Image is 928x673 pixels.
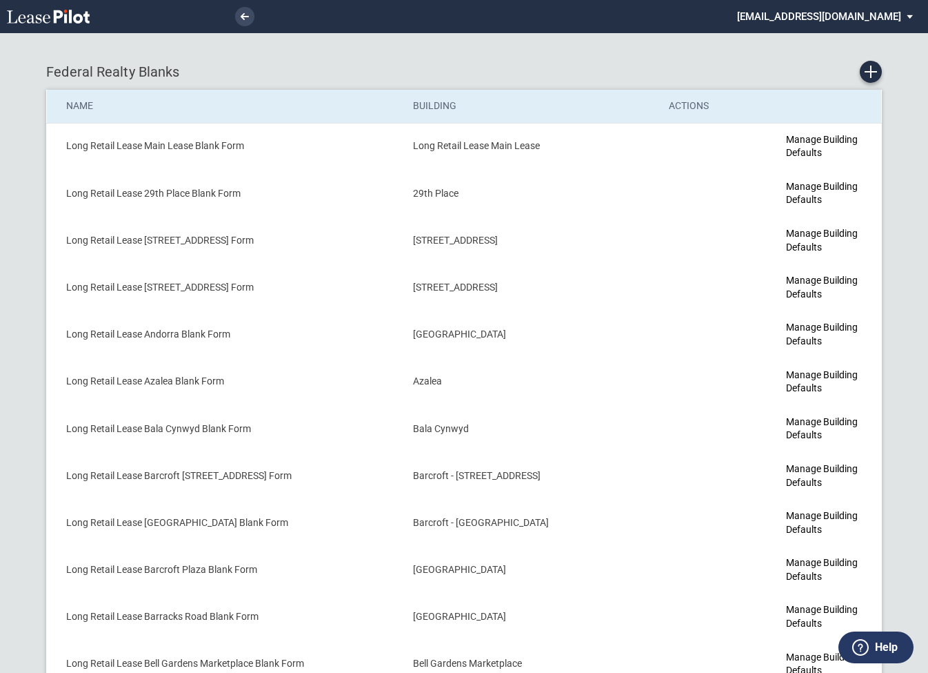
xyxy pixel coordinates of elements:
[47,311,403,358] td: Long Retail Lease Andorra Blank Form
[403,264,659,311] td: [STREET_ADDRESS]
[786,134,858,159] a: Manage Building Defaults
[403,123,659,170] td: Long Retail Lease Main Lease
[786,557,858,582] a: Manage Building Defaults
[786,275,858,300] a: Manage Building Defaults
[47,170,403,217] td: Long Retail Lease 29th Place Blank Form
[47,264,403,311] td: Long Retail Lease [STREET_ADDRESS] Form
[403,594,659,641] td: [GEOGRAPHIC_DATA]
[786,322,858,347] a: Manage Building Defaults
[403,217,659,264] td: [STREET_ADDRESS]
[47,358,403,405] td: Long Retail Lease Azalea Blank Form
[47,594,403,641] td: Long Retail Lease Barracks Road Blank Form
[403,170,659,217] td: 29th Place
[786,228,858,253] a: Manage Building Defaults
[786,510,858,535] a: Manage Building Defaults
[46,61,881,83] div: Federal Realty Blanks
[403,547,659,594] td: [GEOGRAPHIC_DATA]
[47,217,403,264] td: Long Retail Lease [STREET_ADDRESS] Form
[403,358,659,405] td: Azalea
[47,452,403,499] td: Long Retail Lease Barcroft [STREET_ADDRESS] Form
[875,638,898,656] label: Help
[786,181,858,206] a: Manage Building Defaults
[403,90,659,123] th: Building
[403,452,659,499] td: Barcroft - [STREET_ADDRESS]
[47,405,403,452] td: Long Retail Lease Bala Cynwyd Blank Form
[786,369,858,394] a: Manage Building Defaults
[403,500,659,547] td: Barcroft - [GEOGRAPHIC_DATA]
[786,463,858,488] a: Manage Building Defaults
[47,123,403,170] td: Long Retail Lease Main Lease Blank Form
[860,61,882,83] a: Create new Blank Form
[403,405,659,452] td: Bala Cynwyd
[838,632,914,663] button: Help
[786,604,858,629] a: Manage Building Defaults
[47,500,403,547] td: Long Retail Lease [GEOGRAPHIC_DATA] Blank Form
[47,90,403,123] th: Name
[659,90,776,123] th: Actions
[403,311,659,358] td: [GEOGRAPHIC_DATA]
[47,547,403,594] td: Long Retail Lease Barcroft Plaza Blank Form
[786,416,858,441] a: Manage Building Defaults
